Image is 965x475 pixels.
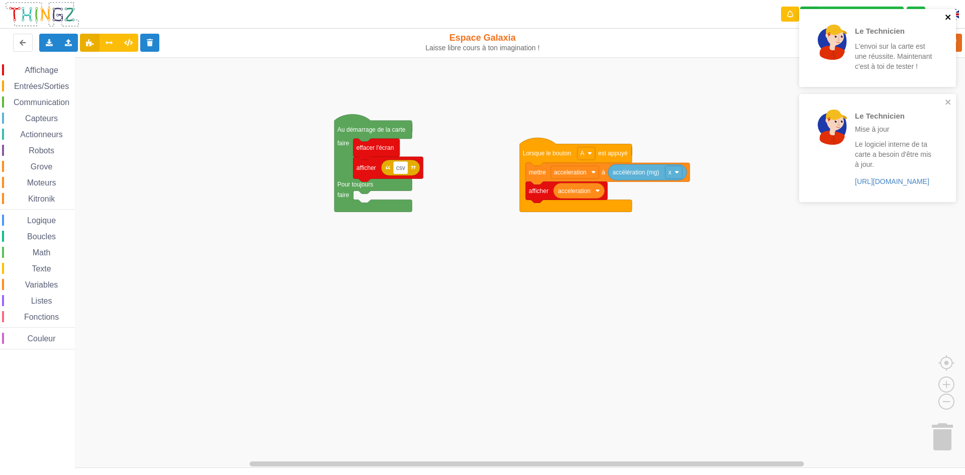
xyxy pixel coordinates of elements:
text: faire [337,140,349,147]
div: Laisse libre cours à ton imagination ! [399,44,567,52]
span: Couleur [26,334,57,343]
text: Lorsque le bouton [523,150,571,157]
div: Espace Galaxia [399,32,567,52]
span: Logique [26,216,57,225]
img: thingz_logo.png [5,1,80,28]
text: effacer l'écran [356,144,394,151]
div: Ta base fonctionne bien ! [800,7,904,22]
text: afficher [356,164,376,171]
span: Grove [29,162,54,171]
span: Communication [12,98,71,107]
span: Texte [30,264,52,273]
span: Moteurs [26,178,58,187]
span: Math [31,248,52,257]
button: close [945,13,952,23]
text: mettre [529,169,546,176]
span: Affichage [23,66,59,74]
span: Kitronik [27,195,56,203]
text: acceleration [558,187,591,194]
text: A [581,150,585,157]
p: Le Technicien [855,26,933,36]
button: close [945,98,952,108]
p: Le logiciel interne de ta carte a besoin d'être mis à jour. [855,139,933,169]
span: Robots [27,146,56,155]
span: Boucles [26,232,57,241]
a: [URL][DOMAIN_NAME] [855,177,929,185]
p: Mise à jour [855,124,933,134]
span: Actionneurs [19,130,64,139]
span: Listes [30,297,54,305]
text: faire [337,192,349,199]
text: x [668,169,671,176]
text: accélération (mg) [613,169,659,176]
span: Fonctions [23,313,60,321]
text: Au démarrage de la carte [337,126,406,133]
text: afficher [529,187,548,194]
text: est appuyé [598,150,628,157]
text: csv [396,164,405,171]
p: L'envoi sur la carte est une réussite. Maintenant c'est à toi de tester ! [855,41,933,71]
text: à [602,169,605,176]
span: Variables [24,280,60,289]
span: Entrées/Sorties [13,82,70,90]
span: Capteurs [24,114,59,123]
p: Le Technicien [855,111,933,121]
text: acceleration [554,169,587,176]
text: Pour toujours [337,181,373,188]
